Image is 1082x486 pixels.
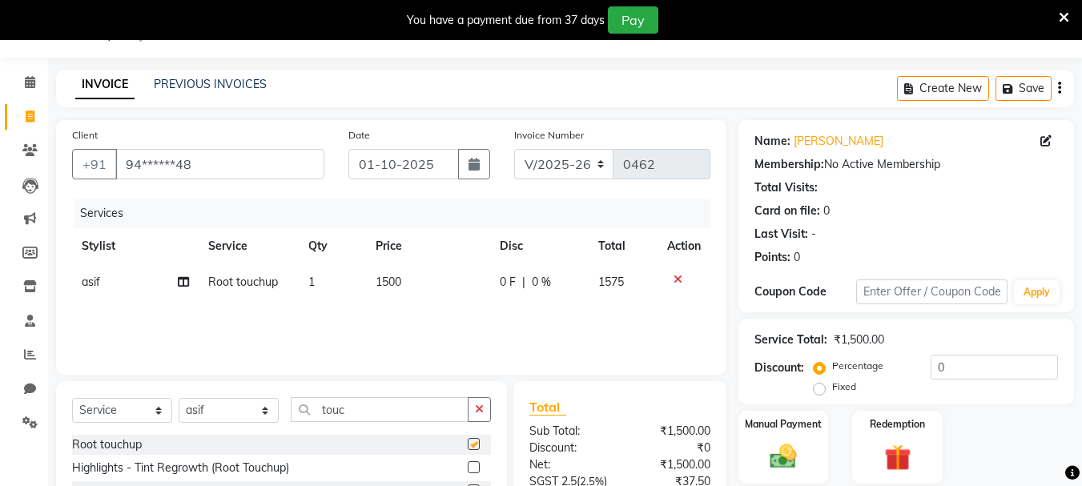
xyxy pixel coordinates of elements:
div: Membership: [754,156,824,173]
input: Search by Name/Mobile/Email/Code [115,149,324,179]
th: Price [366,228,490,264]
div: Services [74,199,722,228]
div: Name: [754,133,790,150]
div: Last Visit: [754,226,808,243]
button: Create New [897,76,989,101]
div: 0 [794,249,800,266]
a: PREVIOUS INVOICES [154,77,267,91]
div: Card on file: [754,203,820,219]
div: Net: [517,456,620,473]
span: 0 F [500,274,516,291]
div: Points: [754,249,790,266]
label: Fixed [832,380,856,394]
div: Root touchup [72,436,142,453]
div: You have a payment due from 37 days [407,12,605,29]
label: Percentage [832,359,883,373]
label: Invoice Number [514,128,584,143]
label: Manual Payment [745,417,822,432]
span: asif [82,275,100,289]
label: Date [348,128,370,143]
input: Enter Offer / Coupon Code [856,279,1008,304]
div: Coupon Code [754,283,855,300]
div: 0 [823,203,830,219]
span: 1575 [598,275,624,289]
div: ₹1,500.00 [620,423,722,440]
th: Stylist [72,228,199,264]
div: Highlights - Tint Regrowth (Root Touchup) [72,460,289,476]
div: - [811,226,816,243]
span: Total [529,399,566,416]
th: Total [589,228,658,264]
button: +91 [72,149,117,179]
div: Sub Total: [517,423,620,440]
div: ₹1,500.00 [620,456,722,473]
a: INVOICE [75,70,135,99]
div: No Active Membership [754,156,1058,173]
span: Root touchup [208,275,278,289]
span: 1 [308,275,315,289]
th: Qty [299,228,366,264]
th: Action [658,228,710,264]
button: Save [996,76,1052,101]
th: Service [199,228,300,264]
img: _gift.svg [876,441,919,474]
th: Disc [490,228,589,264]
div: Discount: [754,359,804,376]
button: Apply [1014,280,1060,304]
button: Pay [608,6,658,34]
a: [PERSON_NAME] [794,133,883,150]
input: Search or Scan [291,397,469,422]
label: Redemption [870,417,925,432]
span: 0 % [532,274,551,291]
div: Total Visits: [754,179,818,196]
div: Discount: [517,440,620,456]
span: | [522,274,525,291]
div: ₹1,500.00 [834,331,884,348]
div: Service Total: [754,331,827,348]
div: ₹0 [620,440,722,456]
span: 1500 [376,275,401,289]
label: Client [72,128,98,143]
img: _cash.svg [762,441,805,472]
